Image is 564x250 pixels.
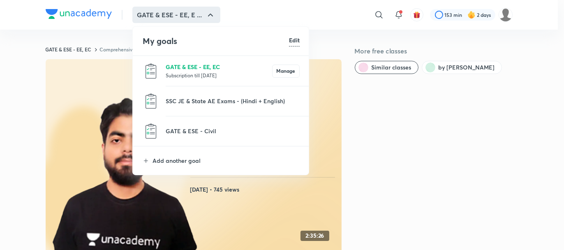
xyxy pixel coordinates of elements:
p: GATE & ESE - EE, EC [166,62,272,71]
button: Manage [272,65,300,78]
p: Add another goal [153,156,300,165]
p: Subscription till [DATE] [166,71,272,79]
img: GATE & ESE - Civil [143,123,159,139]
h4: My goals [143,35,289,47]
p: GATE & ESE - Civil [166,127,300,135]
h6: Edit [289,36,300,44]
img: GATE & ESE - EE, EC [143,63,159,79]
img: SSC JE & State AE Exams - (Hindi + English) [143,93,159,109]
p: SSC JE & State AE Exams - (Hindi + English) [166,97,300,105]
